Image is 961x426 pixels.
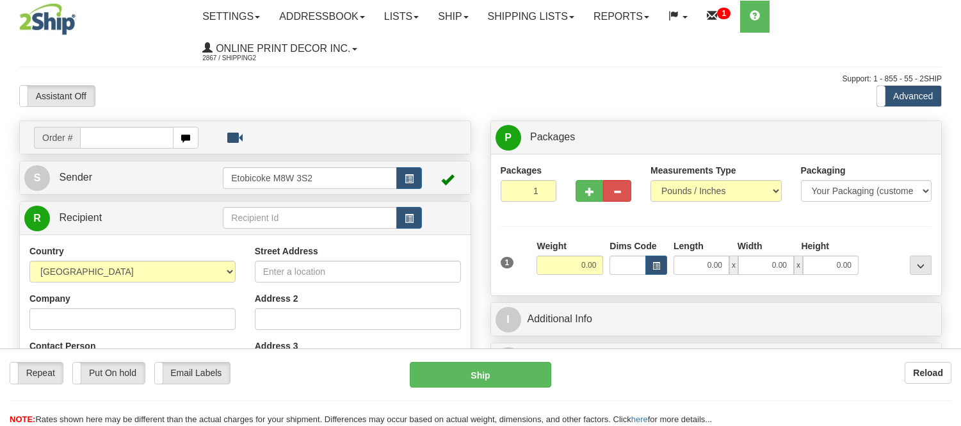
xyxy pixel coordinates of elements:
[697,1,740,33] a: 1
[24,165,50,191] span: S
[10,414,35,424] span: NOTE:
[738,240,763,252] label: Width
[19,3,76,35] img: logo2867.jpg
[496,347,937,373] a: $Rates
[155,363,230,383] label: Email Labels
[59,212,102,223] span: Recipient
[255,292,298,305] label: Address 2
[631,414,648,424] a: here
[223,207,396,229] input: Recipient Id
[202,52,298,65] span: 2867 / Shipping2
[223,167,396,189] input: Sender Id
[10,363,63,383] label: Repeat
[213,43,350,54] span: Online Print Decor Inc.
[537,240,566,252] label: Weight
[29,340,95,352] label: Contact Person
[717,8,731,19] sup: 1
[478,1,584,33] a: Shipping lists
[24,206,50,231] span: R
[496,307,521,332] span: I
[255,261,461,283] input: Enter a location
[270,1,375,33] a: Addressbook
[193,1,270,33] a: Settings
[496,306,937,332] a: IAdditional Info
[255,340,298,352] label: Address 3
[255,245,318,258] label: Street Address
[932,147,960,278] iframe: chat widget
[794,256,803,275] span: x
[496,347,521,373] span: $
[193,33,366,65] a: Online Print Decor Inc. 2867 / Shipping2
[501,164,542,177] label: Packages
[801,240,829,252] label: Height
[375,1,428,33] a: Lists
[73,363,144,383] label: Put On hold
[34,127,80,149] span: Order #
[501,257,514,268] span: 1
[496,125,521,151] span: P
[29,245,64,258] label: Country
[801,164,846,177] label: Packaging
[729,256,738,275] span: x
[674,240,704,252] label: Length
[428,1,478,33] a: Ship
[905,362,951,384] button: Reload
[910,256,932,275] div: ...
[530,131,575,142] span: Packages
[650,164,736,177] label: Measurements Type
[19,74,942,85] div: Support: 1 - 855 - 55 - 2SHIP
[913,368,943,378] b: Reload
[584,1,659,33] a: Reports
[496,124,937,151] a: P Packages
[877,86,941,106] label: Advanced
[24,205,201,231] a: R Recipient
[20,86,95,106] label: Assistant Off
[24,165,223,191] a: S Sender
[410,362,551,388] button: Ship
[610,240,656,252] label: Dims Code
[29,292,70,305] label: Company
[59,172,92,183] span: Sender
